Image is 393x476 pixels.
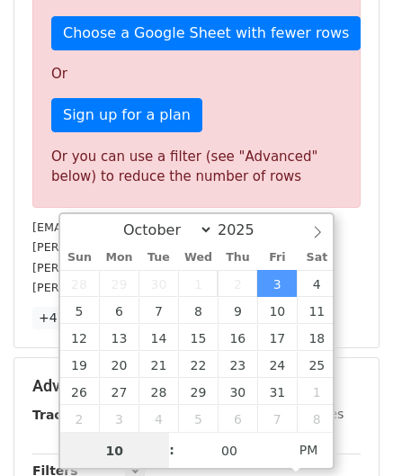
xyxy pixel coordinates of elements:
[218,405,257,432] span: November 6, 2025
[257,252,297,264] span: Fri
[60,324,100,351] span: October 12, 2025
[257,378,297,405] span: October 31, 2025
[51,65,342,84] p: Or
[99,405,138,432] span: November 3, 2025
[99,252,138,264] span: Mon
[32,220,233,234] small: [EMAIL_ADDRESS][DOMAIN_NAME]
[138,378,178,405] span: October 28, 2025
[218,252,257,264] span: Thu
[218,324,257,351] span: October 16, 2025
[60,378,100,405] span: October 26, 2025
[32,281,328,294] small: [PERSON_NAME][EMAIL_ADDRESS][DOMAIN_NAME]
[138,252,178,264] span: Tue
[257,351,297,378] span: October 24, 2025
[297,252,336,264] span: Sat
[257,270,297,297] span: October 3, 2025
[32,376,361,396] h5: Advanced
[257,324,297,351] span: October 17, 2025
[32,307,108,329] a: +47 more
[218,297,257,324] span: October 9, 2025
[297,351,336,378] span: October 25, 2025
[60,270,100,297] span: September 28, 2025
[174,433,284,469] input: Minute
[32,408,93,422] strong: Tracking
[297,324,336,351] span: October 18, 2025
[60,433,170,469] input: Hour
[218,378,257,405] span: October 30, 2025
[138,297,178,324] span: October 7, 2025
[297,297,336,324] span: October 11, 2025
[138,405,178,432] span: November 4, 2025
[297,378,336,405] span: November 1, 2025
[218,351,257,378] span: October 23, 2025
[99,378,138,405] span: October 27, 2025
[32,240,327,274] small: [PERSON_NAME][EMAIL_ADDRESS][PERSON_NAME][PERSON_NAME][DOMAIN_NAME]
[51,16,361,50] a: Choose a Google Sheet with fewer rows
[178,252,218,264] span: Wed
[178,351,218,378] span: October 22, 2025
[178,270,218,297] span: October 1, 2025
[213,221,278,238] input: Year
[297,405,336,432] span: November 8, 2025
[297,270,336,297] span: October 4, 2025
[60,297,100,324] span: October 5, 2025
[138,324,178,351] span: October 14, 2025
[99,324,138,351] span: October 13, 2025
[60,351,100,378] span: October 19, 2025
[99,351,138,378] span: October 20, 2025
[138,351,178,378] span: October 21, 2025
[284,432,334,468] span: Click to toggle
[178,324,218,351] span: October 15, 2025
[178,378,218,405] span: October 29, 2025
[99,270,138,297] span: September 29, 2025
[60,405,100,432] span: November 2, 2025
[257,297,297,324] span: October 10, 2025
[257,405,297,432] span: November 7, 2025
[138,270,178,297] span: September 30, 2025
[99,297,138,324] span: October 6, 2025
[60,252,100,264] span: Sun
[178,405,218,432] span: November 5, 2025
[178,297,218,324] span: October 8, 2025
[218,270,257,297] span: October 2, 2025
[169,432,174,468] span: :
[51,147,342,187] div: Or you can use a filter (see "Advanced" below) to reduce the number of rows
[51,98,202,132] a: Sign up for a plan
